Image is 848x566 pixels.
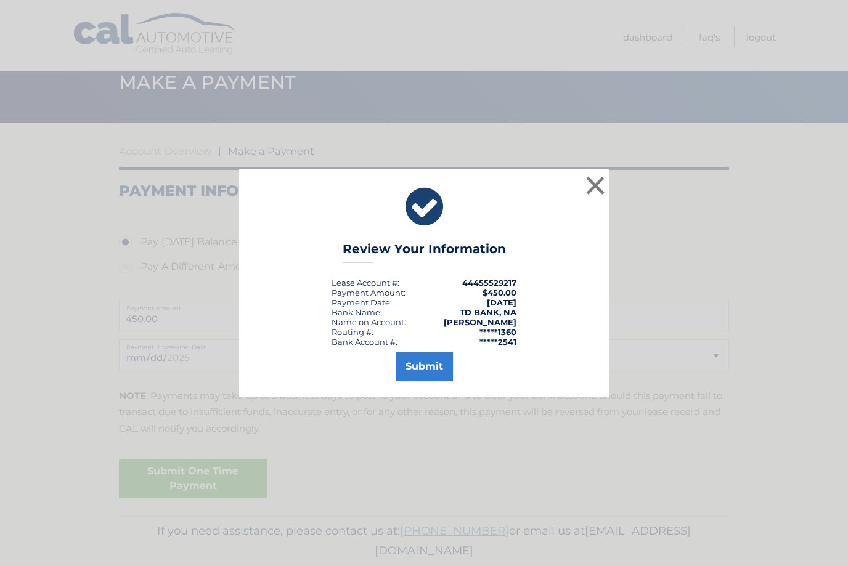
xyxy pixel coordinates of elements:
[462,278,516,288] strong: 44455529217
[332,278,399,288] div: Lease Account #:
[332,327,373,337] div: Routing #:
[583,173,608,198] button: ×
[460,307,516,317] strong: TD BANK, NA
[332,297,392,307] div: :
[332,307,382,317] div: Bank Name:
[444,317,516,327] strong: [PERSON_NAME]
[332,288,406,297] div: Payment Amount:
[332,297,390,307] span: Payment Date
[396,352,453,381] button: Submit
[332,337,397,347] div: Bank Account #:
[343,241,506,263] h3: Review Your Information
[483,288,516,297] span: $450.00
[332,317,406,327] div: Name on Account:
[487,297,516,307] span: [DATE]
